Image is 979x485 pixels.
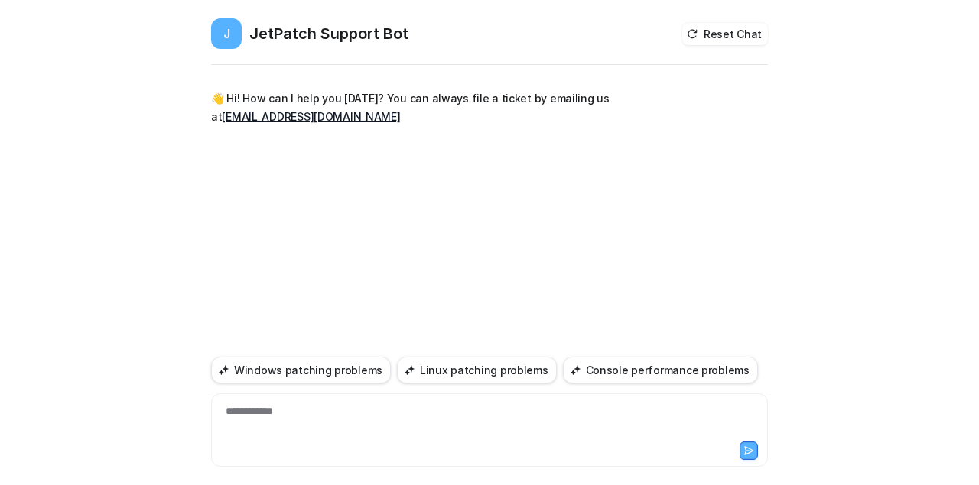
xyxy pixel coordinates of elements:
button: Linux patching problems [397,357,557,383]
button: Windows patching problems [211,357,391,383]
button: Console performance problems [563,357,758,383]
p: 👋 Hi! How can I help you [DATE]? You can always file a ticket by emailing us at [211,89,659,126]
h2: JetPatch Support Bot [249,23,408,44]
span: J [211,18,242,49]
a: [EMAIL_ADDRESS][DOMAIN_NAME] [222,110,400,123]
button: Reset Chat [682,23,768,45]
